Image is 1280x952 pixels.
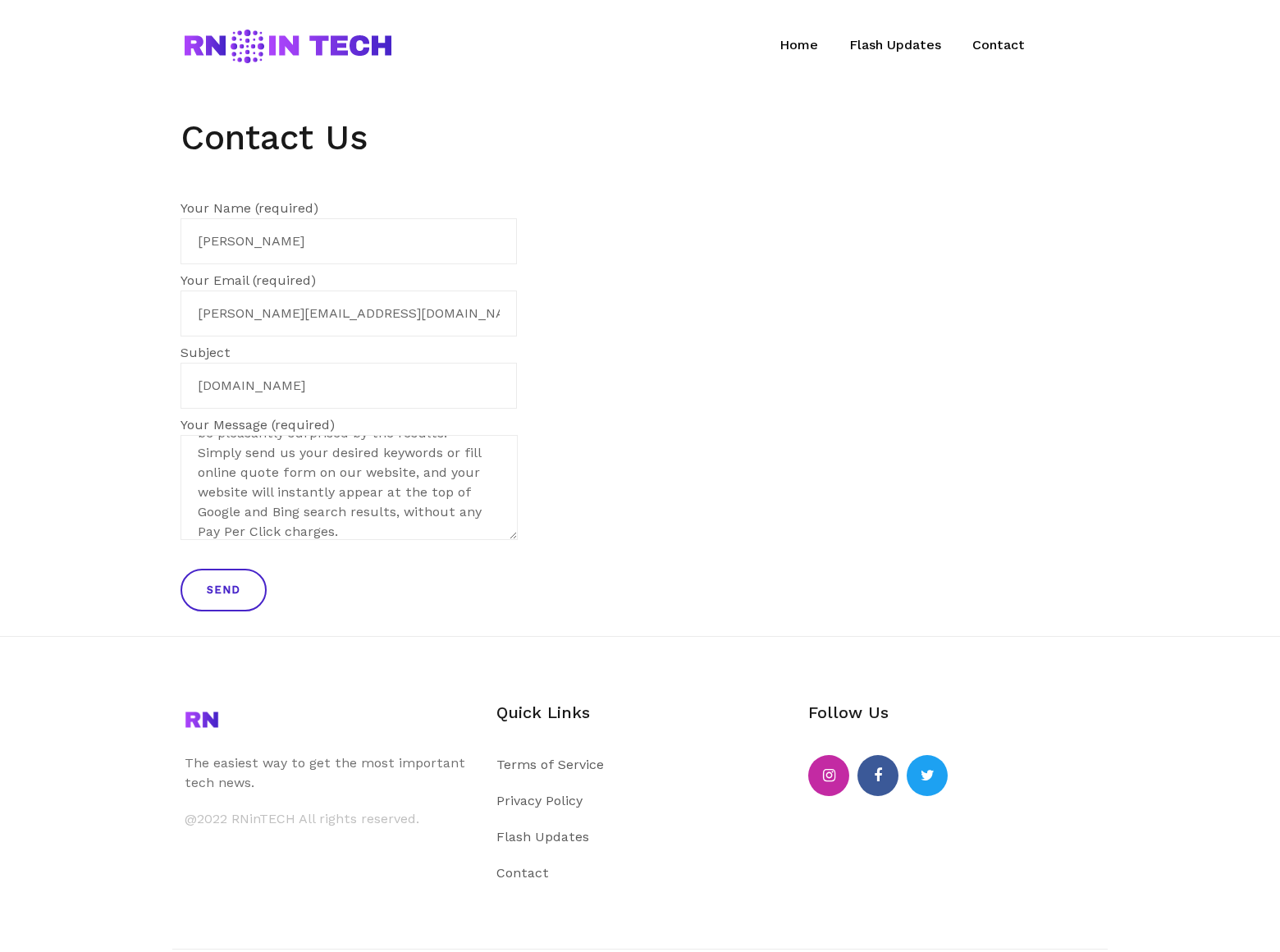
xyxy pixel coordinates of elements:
a: Terms of Service [496,757,604,772]
img: RN in TECH [185,30,391,63]
label: Your Email (required) [181,271,555,336]
input: Your Name (required) [181,218,517,264]
input: Subject [181,363,517,409]
span: @2022 RNinTECH All rights reserved. [185,811,419,826]
label: Your Message (required) [181,415,555,546]
h3: Follow Us [808,703,1095,722]
p: The easiest way to get the most important tech news. [185,753,472,793]
h3: Quick Links [496,703,784,722]
label: Subject [181,343,555,409]
h2: Contact Us [181,118,1099,158]
a: Flash Updates [849,35,941,57]
a: Home [779,35,818,57]
a: Flash Updates [496,829,589,844]
input: Your Email (required) [181,291,517,336]
a: Contact [496,865,549,881]
textarea: Your Message (required) [181,435,518,540]
input: Send [181,569,267,611]
a: Contact [972,35,1025,57]
label: Your Name (required) [181,199,555,264]
a: Privacy Policy [496,793,583,808]
img: RN [185,703,219,737]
